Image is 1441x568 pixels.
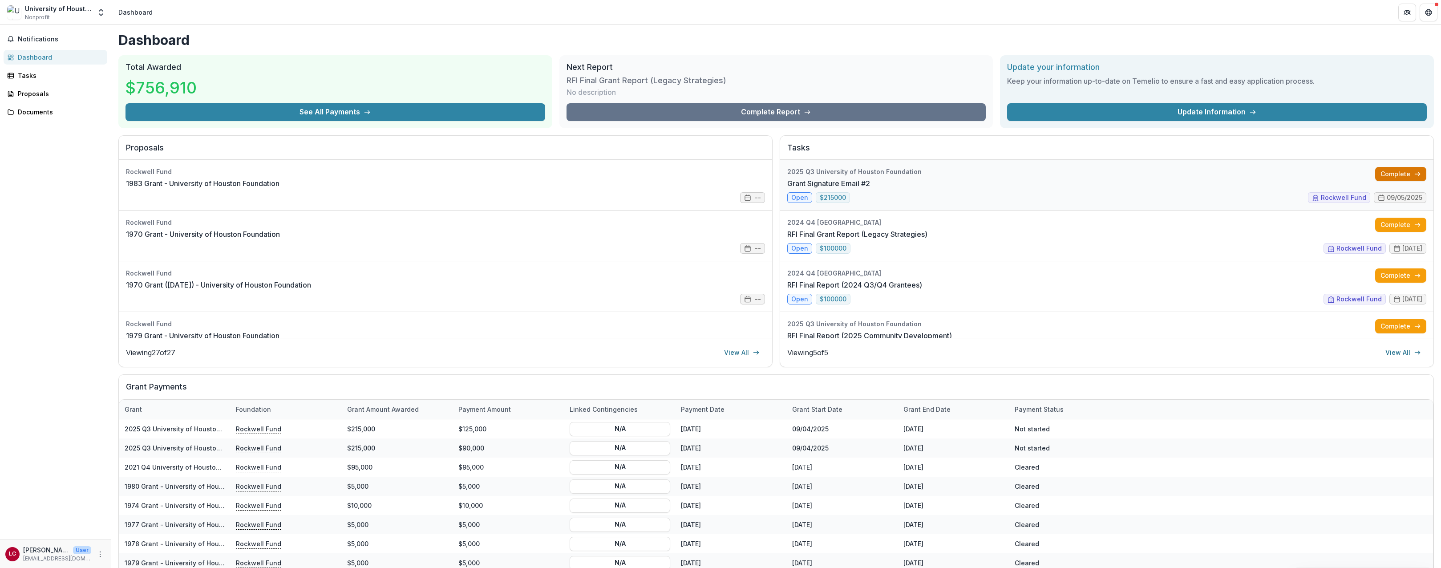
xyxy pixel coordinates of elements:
button: See All Payments [125,103,545,121]
a: 1970 Grant - University of Houston Foundation [126,229,280,239]
a: RFI Final Report (2024 Q3/Q4 Grantees) [787,280,922,290]
p: Rockwell Fund [236,539,281,548]
a: 1980 Grant - University of Houston Foundation [125,483,270,490]
p: Rockwell Fund [236,500,281,510]
div: [DATE] [676,534,787,553]
a: 1979 Grant - University of Houston Foundation [126,330,279,341]
div: $90,000 [453,438,564,458]
h3: $756,910 [125,76,197,100]
div: [DATE] [676,477,787,496]
div: Grant amount awarded [342,405,424,414]
div: [DATE] [787,534,898,553]
div: Dashboard [118,8,153,17]
h2: Proposals [126,143,765,160]
div: $5,000 [342,477,453,496]
h3: RFI Final Grant Report (Legacy Strategies) [567,76,726,85]
a: 1978 Grant - University of Houston Foundation [125,540,270,548]
div: $125,000 [453,419,564,438]
h2: Update your information [1007,62,1427,72]
a: 1970 Grant ([DATE]) - University of Houston Foundation [126,280,311,290]
div: Payment date [676,405,730,414]
div: [DATE] [676,438,787,458]
div: $5,000 [342,534,453,553]
a: Dashboard [4,50,107,65]
div: Grant start date [787,405,848,414]
div: [DATE] [898,458,1009,477]
div: Payment Amount [453,405,516,414]
div: [DATE] [898,534,1009,553]
div: [DATE] [898,419,1009,438]
button: Notifications [4,32,107,46]
a: RFI Final Grant Report (Legacy Strategies) [787,229,927,239]
div: Linked Contingencies [564,400,676,419]
div: $5,000 [453,477,564,496]
a: 2025 Q3 University of Houston Foundation [125,425,257,433]
div: Cleared [1009,458,1121,477]
div: Grant [119,400,231,419]
button: More [95,549,105,560]
a: RFI Final Report (2025 Community Development) [787,330,952,341]
button: Open entity switcher [95,4,107,21]
p: Rockwell Fund [236,443,281,453]
a: Tasks [4,68,107,83]
a: Complete [1375,167,1426,181]
p: Rockwell Fund [236,481,281,491]
div: 09/04/2025 [787,438,898,458]
div: [DATE] [898,515,1009,534]
div: Payment Amount [453,400,564,419]
div: Documents [18,107,100,117]
div: $95,000 [453,458,564,477]
div: Foundation [231,405,276,414]
div: Grant end date [898,400,1009,419]
div: Linked Contingencies [564,405,643,414]
div: [DATE] [676,496,787,515]
div: Grant start date [787,400,898,419]
a: Complete [1375,268,1426,283]
a: 2021 Q4 University of Houston Foundation [125,463,257,471]
div: [DATE] [676,515,787,534]
span: Nonprofit [25,13,50,21]
span: Notifications [18,36,104,43]
div: Grant amount awarded [342,400,453,419]
div: $10,000 [453,496,564,515]
div: Cleared [1009,477,1121,496]
div: $215,000 [342,419,453,438]
div: Payment status [1009,400,1121,419]
p: Rockwell Fund [236,558,281,568]
a: 1974 Grant - University of Houston Foundation [125,502,270,509]
div: Grant end date [898,405,956,414]
a: View All [1380,345,1426,360]
div: Cleared [1009,496,1121,515]
div: Foundation [231,400,342,419]
div: University of Houston Foundation [25,4,91,13]
div: $215,000 [342,438,453,458]
div: [DATE] [676,458,787,477]
h2: Tasks [787,143,1426,160]
h2: Grant Payments [126,382,1426,399]
div: [DATE] [787,496,898,515]
div: $5,000 [453,515,564,534]
div: Grant [119,405,147,414]
p: [EMAIL_ADDRESS][DOMAIN_NAME] [23,555,91,563]
div: Cleared [1009,534,1121,553]
a: 1983 Grant - University of Houston Foundation [126,178,279,189]
a: 1977 Grant - University of Houston Foundation [125,521,270,528]
button: Partners [1398,4,1416,21]
p: No description [567,87,616,97]
a: Complete [1375,319,1426,333]
button: N/A [570,498,670,512]
button: N/A [570,422,670,436]
div: [DATE] [787,458,898,477]
p: [PERSON_NAME] [23,545,69,555]
div: $5,000 [342,515,453,534]
div: [DATE] [787,477,898,496]
div: Not started [1009,438,1121,458]
a: 2025 Q3 University of Houston Foundation [125,444,257,452]
div: [DATE] [898,477,1009,496]
div: Payment date [676,400,787,419]
div: Tasks [18,71,100,80]
div: $10,000 [342,496,453,515]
